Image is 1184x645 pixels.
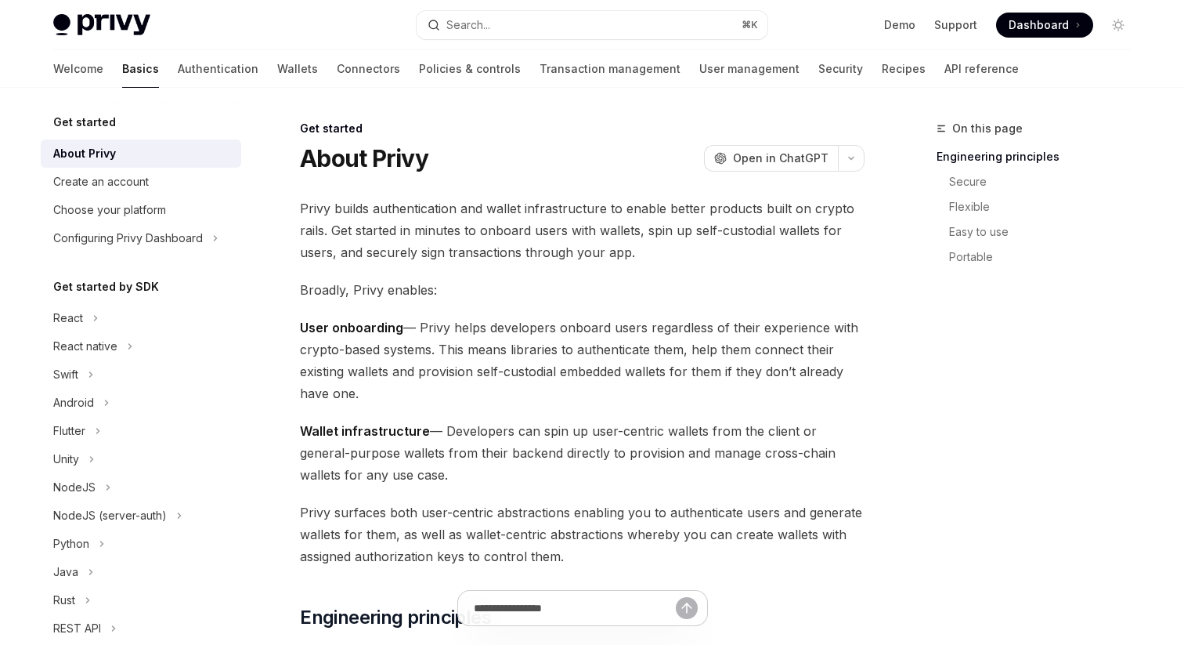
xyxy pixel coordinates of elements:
[882,50,926,88] a: Recipes
[300,423,430,439] strong: Wallet infrastructure
[53,450,79,469] div: Unity
[818,50,863,88] a: Security
[53,422,85,440] div: Flutter
[53,229,203,248] div: Configuring Privy Dashboard
[53,478,96,497] div: NodeJS
[300,279,865,301] span: Broadly, Privy enables:
[41,586,241,614] button: Toggle Rust section
[53,619,101,638] div: REST API
[53,309,83,328] div: React
[53,506,167,525] div: NodeJS (server-auth)
[937,194,1143,219] a: Flexible
[884,17,915,33] a: Demo
[996,13,1093,38] a: Dashboard
[742,19,758,31] span: ⌘ K
[41,140,241,168] a: About Privy
[53,563,78,582] div: Java
[41,530,241,558] button: Toggle Python section
[53,393,94,412] div: Android
[53,144,116,163] div: About Privy
[300,320,403,335] strong: User onboarding
[733,150,828,166] span: Open in ChatGPT
[41,417,241,445] button: Toggle Flutter section
[300,317,865,404] span: — Privy helps developers onboard users regardless of their experience with crypto-based systems. ...
[41,614,241,643] button: Toggle REST API section
[952,119,1023,138] span: On this page
[53,50,103,88] a: Welcome
[53,365,78,384] div: Swift
[300,420,865,486] span: — Developers can spin up user-centric wallets from the client or general-purpose wallets from the...
[122,50,159,88] a: Basics
[41,304,241,332] button: Toggle React section
[937,219,1143,245] a: Easy to use
[419,50,521,88] a: Policies & controls
[704,145,838,172] button: Open in ChatGPT
[41,196,241,224] a: Choose your platform
[937,245,1143,270] a: Portable
[1009,17,1069,33] span: Dashboard
[944,50,1019,88] a: API reference
[41,558,241,586] button: Toggle Java section
[417,11,767,39] button: Open search
[53,591,75,610] div: Rust
[41,389,241,417] button: Toggle Android section
[41,332,241,361] button: Toggle React native section
[41,502,241,530] button: Toggle NodeJS (server-auth) section
[1106,13,1131,38] button: Toggle dark mode
[676,597,698,619] button: Send message
[41,445,241,473] button: Toggle Unity section
[300,121,865,136] div: Get started
[474,591,676,625] input: Ask a question...
[337,50,400,88] a: Connectors
[277,50,318,88] a: Wallets
[699,50,800,88] a: User management
[300,144,428,172] h1: About Privy
[446,16,490,34] div: Search...
[41,473,241,502] button: Toggle NodeJS section
[540,50,680,88] a: Transaction management
[53,337,117,356] div: React native
[53,201,166,219] div: Choose your platform
[41,168,241,196] a: Create an account
[53,534,89,553] div: Python
[934,17,977,33] a: Support
[937,169,1143,194] a: Secure
[300,502,865,567] span: Privy surfaces both user-centric abstractions enabling you to authenticate users and generate wal...
[937,144,1143,169] a: Engineering principles
[53,172,149,191] div: Create an account
[53,277,159,296] h5: Get started by SDK
[53,113,116,132] h5: Get started
[53,14,150,36] img: light logo
[178,50,258,88] a: Authentication
[41,224,241,252] button: Toggle Configuring Privy Dashboard section
[41,361,241,389] button: Toggle Swift section
[300,197,865,263] span: Privy builds authentication and wallet infrastructure to enable better products built on crypto r...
